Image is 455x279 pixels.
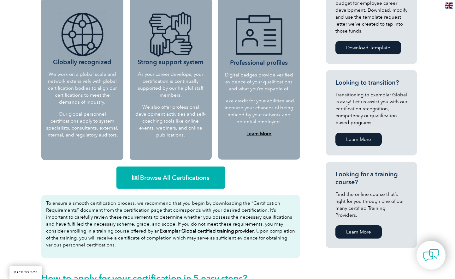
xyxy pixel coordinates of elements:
p: Our global personnel certifications apply to system specialists, consultants, external, internal,... [46,111,119,138]
span: Browse All Certifications [140,174,210,181]
h3: Looking to transition? [335,79,407,87]
p: We work on a global scale and network extensively with global certification bodies to align our c... [46,71,119,106]
a: Exemplar Global certified training provider [160,228,254,234]
p: Transitioning to Exemplar Global is easy! Let us assist you with our certification recognition, c... [335,91,407,126]
p: We also offer professional development activities and self-coaching tools like online events, web... [134,104,207,138]
img: contact-chat.png [423,247,439,263]
h3: Professional profiles [223,11,295,67]
p: As your career develops, your certification is continually supported by our helpful staff members. [134,71,207,99]
a: Learn More [335,133,382,146]
p: Digital badges provide verified evidence of your qualifications and what you’re capable of. [223,71,295,92]
h3: Strong support system [134,11,207,66]
p: Find the online course that’s right for you through one of our many certified Training Providers. [335,191,407,219]
h3: Looking for a training course? [335,170,407,186]
a: Browse All Certifications [116,167,225,189]
a: Learn More [335,225,382,239]
a: Download Template [335,41,401,54]
h3: Globally recognized [46,11,119,66]
img: en [445,3,453,9]
a: Learn More [246,131,271,136]
p: To ensure a smooth certification process, we recommend that you begin by downloading the “Certifi... [46,200,295,248]
p: Take credit for your abilities and increase your chances of being noticed by your network and pot... [223,97,295,125]
a: BACK TO TOP [9,266,42,279]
